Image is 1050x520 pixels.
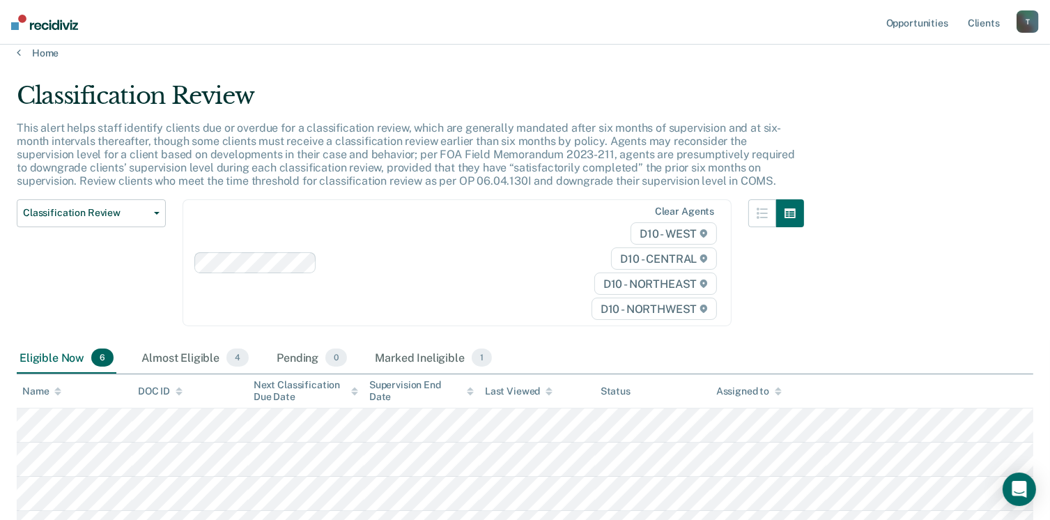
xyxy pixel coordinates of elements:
div: Supervision End Date [369,379,474,403]
span: D10 - CENTRAL [611,247,717,270]
span: D10 - WEST [631,222,717,245]
span: Classification Review [23,207,148,219]
div: Marked Ineligible1 [372,343,495,374]
div: DOC ID [138,385,183,397]
span: D10 - NORTHEAST [594,273,717,295]
div: Open Intercom Messenger [1003,473,1036,506]
span: D10 - NORTHWEST [592,298,717,320]
div: Clear agents [655,206,714,217]
div: Last Viewed [485,385,553,397]
div: Name [22,385,61,397]
div: Classification Review [17,82,804,121]
button: Classification Review [17,199,166,227]
div: Eligible Now6 [17,343,116,374]
div: Next Classification Due Date [254,379,358,403]
p: This alert helps staff identify clients due or overdue for a classification review, which are gen... [17,121,795,188]
span: 0 [325,349,347,367]
span: 1 [472,349,492,367]
span: 6 [91,349,114,367]
button: T [1017,10,1039,33]
img: Recidiviz [11,15,78,30]
a: Home [17,47,1033,59]
span: 4 [226,349,249,367]
div: Assigned to [716,385,782,397]
div: Status [601,385,631,397]
div: Pending0 [274,343,350,374]
div: Almost Eligible4 [139,343,252,374]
